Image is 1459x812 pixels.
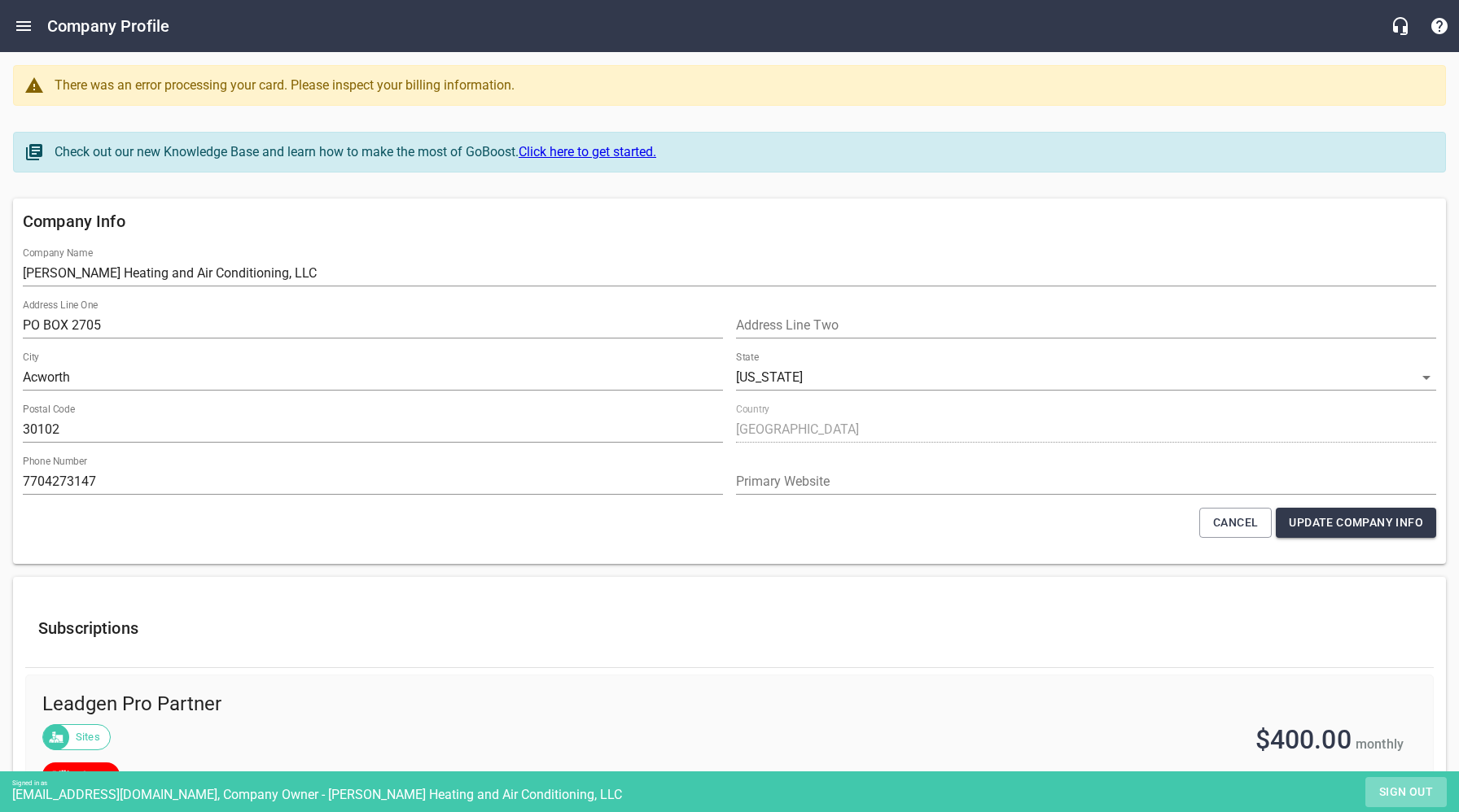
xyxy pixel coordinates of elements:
[1213,513,1258,533] span: Cancel
[1381,7,1420,46] button: Live Chat
[1356,736,1404,752] span: monthly
[1276,508,1436,538] button: Update Company Info
[42,762,120,788] a: Billing Issue
[42,767,120,784] span: Billing Issue
[23,457,87,467] label: Phone Number
[1255,724,1352,755] span: $400.00
[1420,7,1459,46] button: Support Portal
[23,301,98,311] label: Address Line One
[23,208,1436,234] h6: Company Info
[23,353,39,363] label: City
[12,779,1459,787] div: Signed in as
[66,729,110,745] span: Sites
[519,144,656,159] a: Click here to get started.
[38,615,1421,641] h6: Subscriptions
[1199,508,1272,538] button: Cancel
[1372,782,1440,802] span: Sign out
[23,405,75,415] label: Postal Code
[736,353,759,363] label: State
[42,692,725,718] span: Leadgen Pro Partner
[1365,777,1447,807] button: Sign out
[23,249,93,259] label: Company Name
[736,405,769,415] label: Country
[1289,513,1423,533] span: Update Company Info
[12,787,1459,802] div: [EMAIL_ADDRESS][DOMAIN_NAME], Company Owner - [PERSON_NAME] Heating and Air Conditioning, LLC
[55,76,1429,95] div: There was an error processing your card. Please inspect your billing information.
[42,724,111,750] div: Sites
[4,7,43,46] button: Open drawer
[47,13,169,39] h6: Company Profile
[55,142,1429,162] div: Check out our new Knowledge Base and learn how to make the most of GoBoost.
[13,65,1446,106] a: There was an error processing your card. Please inspect your billing information.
